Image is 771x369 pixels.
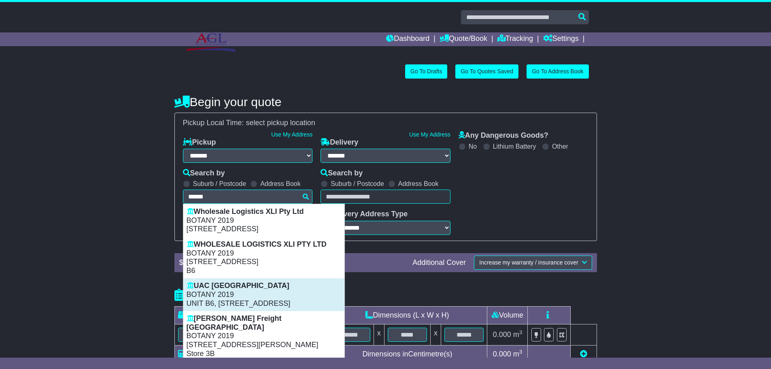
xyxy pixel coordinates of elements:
[527,64,588,79] a: Go To Address Book
[174,288,276,302] h4: Package details |
[187,225,341,234] p: [STREET_ADDRESS]
[474,256,592,270] button: Increase my warranty / insurance cover
[179,119,593,128] div: Pickup Local Time:
[405,64,447,79] a: Go To Drafts
[497,32,533,46] a: Tracking
[193,180,246,188] label: Suburb / Postcode
[187,207,341,216] p: Wholesale Logistics XLI Pty Ltd
[580,350,587,358] a: Add new item
[519,329,522,335] sup: 3
[187,267,341,275] p: B6
[260,180,301,188] label: Address Book
[493,350,511,358] span: 0.000
[440,32,487,46] a: Quote/Book
[321,169,363,178] label: Search by
[174,306,242,324] td: Type
[409,131,450,138] a: Use My Address
[469,143,477,150] label: No
[552,143,568,150] label: Other
[174,95,597,109] h4: Begin your quote
[187,249,341,258] p: BOTANY 2019
[493,331,511,339] span: 0.000
[246,119,315,127] span: select pickup location
[187,240,341,249] p: WHOLESALE LOGISTICS XLI PTY LTD
[187,216,341,225] p: BOTANY 2019
[174,345,242,363] td: Total
[327,345,487,363] td: Dimensions in Centimetre(s)
[519,349,522,355] sup: 3
[386,32,429,46] a: Dashboard
[374,324,384,345] td: x
[187,314,341,332] p: [PERSON_NAME] Freight [GEOGRAPHIC_DATA]
[187,282,341,290] p: UAC [GEOGRAPHIC_DATA]
[187,258,341,267] p: [STREET_ADDRESS]
[327,306,487,324] td: Dimensions (L x W x H)
[493,143,536,150] label: Lithium Battery
[321,138,358,147] label: Delivery
[513,350,522,358] span: m
[183,138,216,147] label: Pickup
[513,331,522,339] span: m
[331,180,384,188] label: Suburb / Postcode
[408,258,470,267] div: Additional Cover
[487,306,528,324] td: Volume
[321,210,408,219] label: Delivery Address Type
[479,259,578,266] span: Increase my warranty / insurance cover
[187,341,341,350] p: [STREET_ADDRESS][PERSON_NAME]
[187,332,341,341] p: BOTANY 2019
[398,180,439,188] label: Address Book
[271,131,312,138] a: Use My Address
[187,290,341,299] p: BOTANY 2019
[187,299,341,308] p: UNIT B6, [STREET_ADDRESS]
[431,324,441,345] td: x
[543,32,579,46] a: Settings
[175,258,409,267] div: $ FreightSafe warranty included
[455,64,518,79] a: Go To Quotes Saved
[187,350,341,358] p: Store 3B
[459,131,548,140] label: Any Dangerous Goods?
[183,169,225,178] label: Search by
